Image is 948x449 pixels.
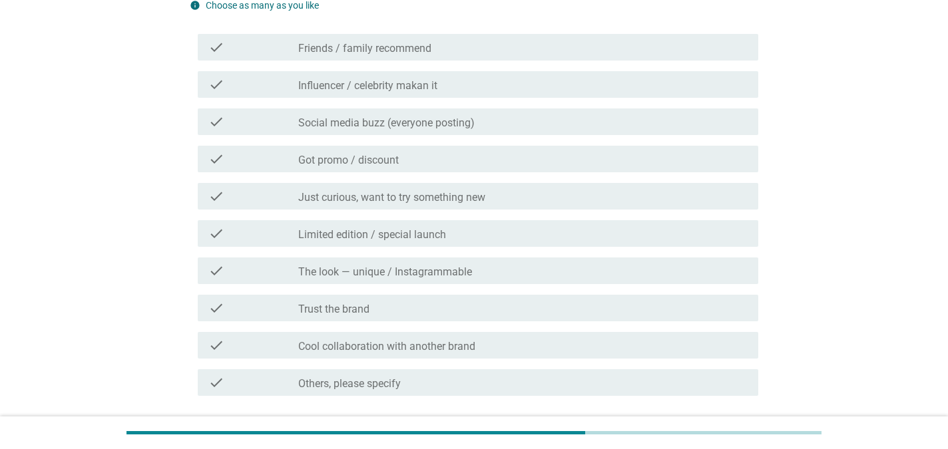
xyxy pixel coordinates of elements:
label: Influencer / celebrity makan it [298,79,437,92]
label: Trust the brand [298,303,369,316]
label: Social media buzz (everyone posting) [298,116,475,130]
i: check [208,225,224,241]
label: Just curious, want to try something new [298,191,485,204]
i: check [208,263,224,279]
i: check [208,300,224,316]
i: check [208,337,224,353]
label: Got promo / discount [298,154,399,167]
i: check [208,374,224,390]
i: check [208,114,224,130]
i: check [208,39,224,55]
label: Cool collaboration with another brand [298,340,475,353]
label: Limited edition / special launch [298,228,446,241]
i: check [208,76,224,92]
label: Others, please specify [298,377,401,390]
label: The look — unique / Instagrammable [298,265,472,279]
i: check [208,188,224,204]
label: Friends / family recommend [298,42,431,55]
i: check [208,151,224,167]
